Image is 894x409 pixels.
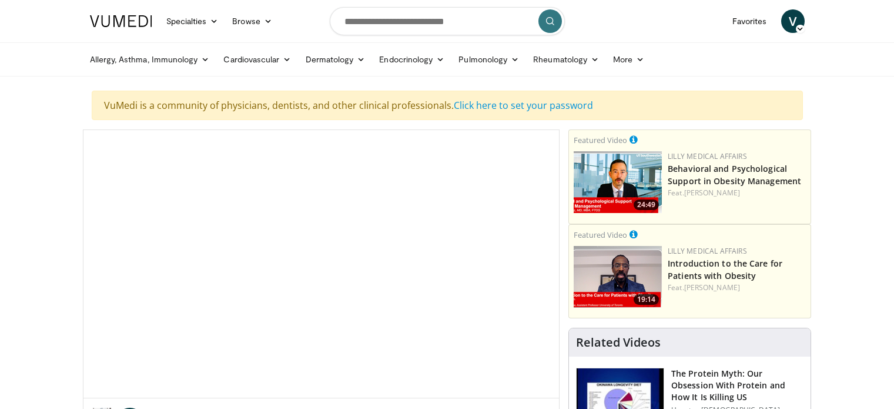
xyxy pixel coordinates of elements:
a: Lilly Medical Affairs [668,151,747,161]
span: 24:49 [634,199,659,210]
a: Click here to set your password [454,99,593,112]
a: 24:49 [574,151,662,213]
img: ba3304f6-7838-4e41-9c0f-2e31ebde6754.png.150x105_q85_crop-smart_upscale.png [574,151,662,213]
a: [PERSON_NAME] [684,282,740,292]
video-js: Video Player [83,130,560,398]
a: More [606,48,651,71]
a: V [781,9,805,33]
a: Dermatology [299,48,373,71]
a: Rheumatology [526,48,606,71]
small: Featured Video [574,230,627,240]
small: Featured Video [574,135,627,145]
a: [PERSON_NAME] [684,188,740,198]
a: Allergy, Asthma, Immunology [83,48,217,71]
input: Search topics, interventions [330,7,565,35]
a: Lilly Medical Affairs [668,246,747,256]
h4: Related Videos [576,335,661,350]
a: Cardiovascular [216,48,298,71]
a: Behavioral and Psychological Support in Obesity Management [668,163,801,187]
div: Feat. [668,188,806,198]
div: VuMedi is a community of physicians, dentists, and other clinical professionals. [92,91,803,120]
a: Pulmonology [451,48,526,71]
h3: The Protein Myth: Our Obsession With Protein and How It Is Killing US [671,368,803,403]
span: 19:14 [634,294,659,305]
a: Browse [225,9,279,33]
a: Endocrinology [372,48,451,71]
img: acc2e291-ced4-4dd5-b17b-d06994da28f3.png.150x105_q85_crop-smart_upscale.png [574,246,662,308]
a: Introduction to the Care for Patients with Obesity [668,258,782,281]
a: Favorites [725,9,774,33]
a: Specialties [159,9,226,33]
a: 19:14 [574,246,662,308]
div: Feat. [668,282,806,293]
img: VuMedi Logo [90,15,152,27]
